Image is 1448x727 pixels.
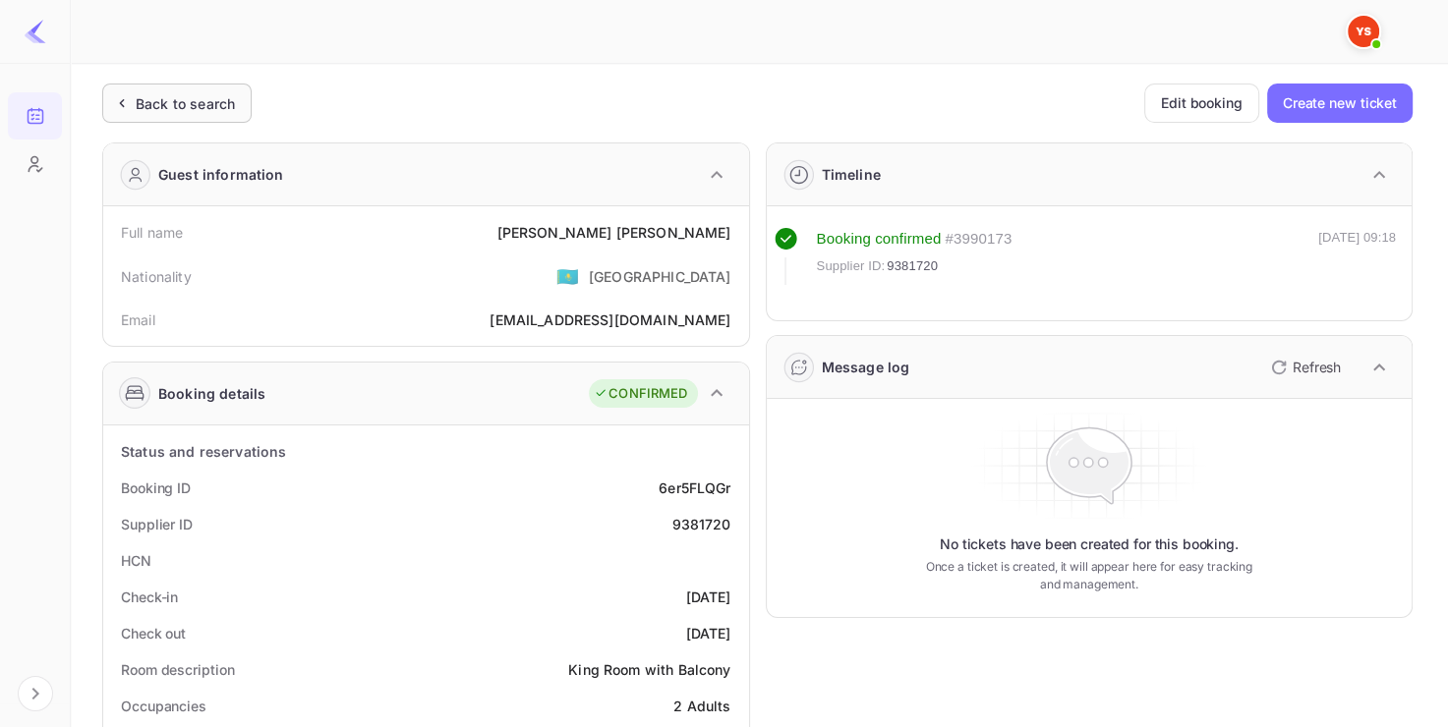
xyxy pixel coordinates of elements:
[121,309,155,330] div: Email
[659,477,730,498] div: 6er5FLQGr
[673,696,730,716] div: 2 Adults
[1144,84,1259,123] button: Edit booking
[817,228,942,251] div: Booking confirmed
[121,623,186,643] div: Check out
[121,477,191,498] div: Booking ID
[686,623,731,643] div: [DATE]
[121,514,193,534] div: Supplier ID
[945,228,1012,251] div: # 3990173
[671,514,730,534] div: 9381720
[589,266,731,287] div: [GEOGRAPHIC_DATA]
[121,659,234,680] div: Room description
[1293,357,1341,377] p: Refresh
[1318,228,1396,285] div: [DATE] 09:18
[940,534,1239,554] p: No tickets have been created for this booking.
[594,384,687,404] div: CONFIRMED
[121,222,183,243] div: Full name
[24,20,47,43] img: LiteAPI
[568,659,730,680] div: King Room with Balcony
[490,309,730,330] div: [EMAIL_ADDRESS][DOMAIN_NAME]
[1259,352,1349,383] button: Refresh
[121,550,151,571] div: HCN
[121,696,206,716] div: Occupancies
[121,441,286,462] div: Status and reservations
[686,587,731,607] div: [DATE]
[1348,16,1379,47] img: Yandex Support
[8,92,62,138] a: Bookings
[822,357,910,377] div: Message log
[887,256,938,276] span: 9381720
[496,222,730,243] div: [PERSON_NAME] [PERSON_NAME]
[8,140,62,186] a: Customers
[916,558,1262,593] p: Once a ticket is created, it will appear here for easy tracking and management.
[121,587,178,607] div: Check-in
[817,256,886,276] span: Supplier ID:
[121,266,192,287] div: Nationality
[822,164,881,185] div: Timeline
[158,383,265,404] div: Booking details
[1267,84,1413,123] button: Create new ticket
[18,676,53,711] button: Expand navigation
[136,93,235,114] div: Back to search
[158,164,284,185] div: Guest information
[556,258,579,294] span: United States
